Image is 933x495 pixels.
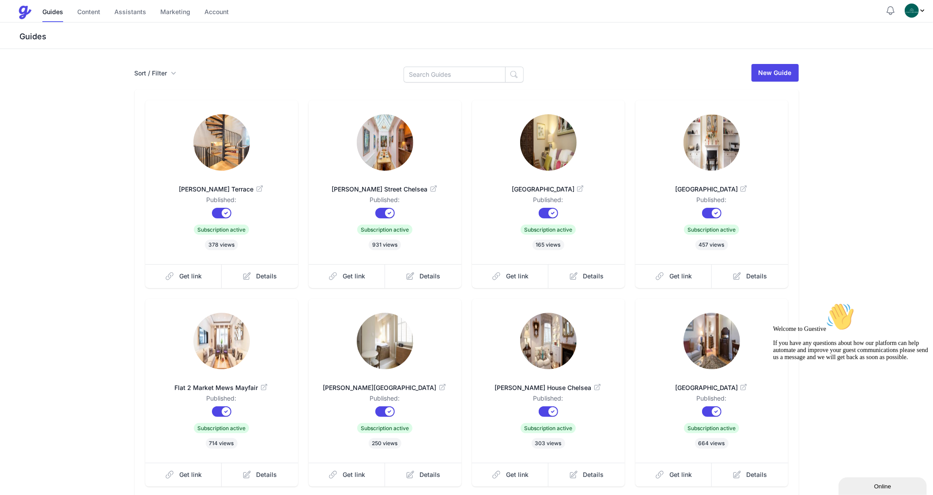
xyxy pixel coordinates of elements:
[343,272,365,281] span: Get link
[684,225,739,235] span: Subscription active
[18,31,933,42] h3: Guides
[695,240,728,250] span: 457 views
[695,438,729,449] span: 664 views
[385,463,461,487] a: Details
[369,438,401,449] span: 250 views
[323,373,447,394] a: [PERSON_NAME][GEOGRAPHIC_DATA]
[385,264,461,288] a: Details
[650,195,774,208] dd: Published:
[486,185,611,194] span: [GEOGRAPHIC_DATA]
[205,240,238,250] span: 378 views
[357,423,412,433] span: Subscription active
[712,463,788,487] a: Details
[404,67,506,82] input: Search Guides
[420,470,441,479] span: Details
[114,3,146,22] a: Assistants
[669,272,692,281] span: Get link
[752,64,799,82] a: New Guide
[145,264,222,288] a: Get link
[309,264,385,288] a: Get link
[520,114,577,171] img: 9b5v0ir1hdq8hllsqeesm40py5rd
[521,423,576,433] span: Subscription active
[77,3,100,22] a: Content
[650,383,774,392] span: [GEOGRAPHIC_DATA]
[684,423,739,433] span: Subscription active
[42,3,63,22] a: Guides
[548,463,625,487] a: Details
[583,272,604,281] span: Details
[159,373,284,394] a: Flat 2 Market Mews Mayfair
[747,272,767,281] span: Details
[343,470,365,479] span: Get link
[179,470,202,479] span: Get link
[533,240,564,250] span: 165 views
[885,5,896,16] button: Notifications
[486,383,611,392] span: [PERSON_NAME] House Chelsea
[309,463,385,487] a: Get link
[420,272,441,281] span: Details
[357,114,413,171] img: wq8sw0j47qm6nw759ko380ndfzun
[472,463,549,487] a: Get link
[486,195,611,208] dd: Published:
[193,313,250,369] img: xcoem7jyjxpu3fgtqe3kd93uc2z7
[206,438,238,449] span: 714 views
[839,476,929,495] iframe: chat widget
[159,195,284,208] dd: Published:
[770,299,929,473] iframe: chat widget
[4,26,159,61] span: Welcome to Guestive If you have any questions about how our platform can help automate and improv...
[486,174,611,195] a: [GEOGRAPHIC_DATA]
[486,373,611,394] a: [PERSON_NAME] House Chelsea
[650,174,774,195] a: [GEOGRAPHIC_DATA]
[486,394,611,406] dd: Published:
[684,313,740,369] img: htmfqqdj5w74wrc65s3wna2sgno2
[684,114,740,171] img: hdmgvwaq8kfuacaafu0ghkkjd0oq
[520,313,577,369] img: qm23tyanh8llne9rmxzedgaebrr7
[747,470,767,479] span: Details
[905,4,926,18] div: Profile Menu
[521,225,576,235] span: Subscription active
[4,4,162,62] div: Welcome to Guestive👋If you have any questions about how our platform can help automate and improv...
[472,264,549,288] a: Get link
[650,373,774,394] a: [GEOGRAPHIC_DATA]
[194,225,249,235] span: Subscription active
[357,225,412,235] span: Subscription active
[160,3,190,22] a: Marketing
[204,3,229,22] a: Account
[506,272,529,281] span: Get link
[135,69,176,78] button: Sort / Filter
[18,5,32,19] img: Guestive Guides
[357,313,413,369] img: id17mszkkv9a5w23y0miri8fotce
[222,463,298,487] a: Details
[635,463,712,487] a: Get link
[222,264,298,288] a: Details
[905,4,919,18] img: oovs19i4we9w73xo0bfpgswpi0cd
[506,470,529,479] span: Get link
[650,394,774,406] dd: Published:
[159,174,284,195] a: [PERSON_NAME] Terrace
[194,423,249,433] span: Subscription active
[159,394,284,406] dd: Published:
[583,470,604,479] span: Details
[712,264,788,288] a: Details
[159,383,284,392] span: Flat 2 Market Mews Mayfair
[257,470,277,479] span: Details
[548,264,625,288] a: Details
[369,240,401,250] span: 931 views
[323,195,447,208] dd: Published:
[323,383,447,392] span: [PERSON_NAME][GEOGRAPHIC_DATA]
[669,470,692,479] span: Get link
[257,272,277,281] span: Details
[159,185,284,194] span: [PERSON_NAME] Terrace
[323,185,447,194] span: [PERSON_NAME] Street Chelsea
[532,438,565,449] span: 303 views
[323,174,447,195] a: [PERSON_NAME] Street Chelsea
[650,185,774,194] span: [GEOGRAPHIC_DATA]
[323,394,447,406] dd: Published:
[145,463,222,487] a: Get link
[193,114,250,171] img: mtasz01fldrr9v8cnif9arsj44ov
[635,264,712,288] a: Get link
[57,4,85,32] img: :wave:
[179,272,202,281] span: Get link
